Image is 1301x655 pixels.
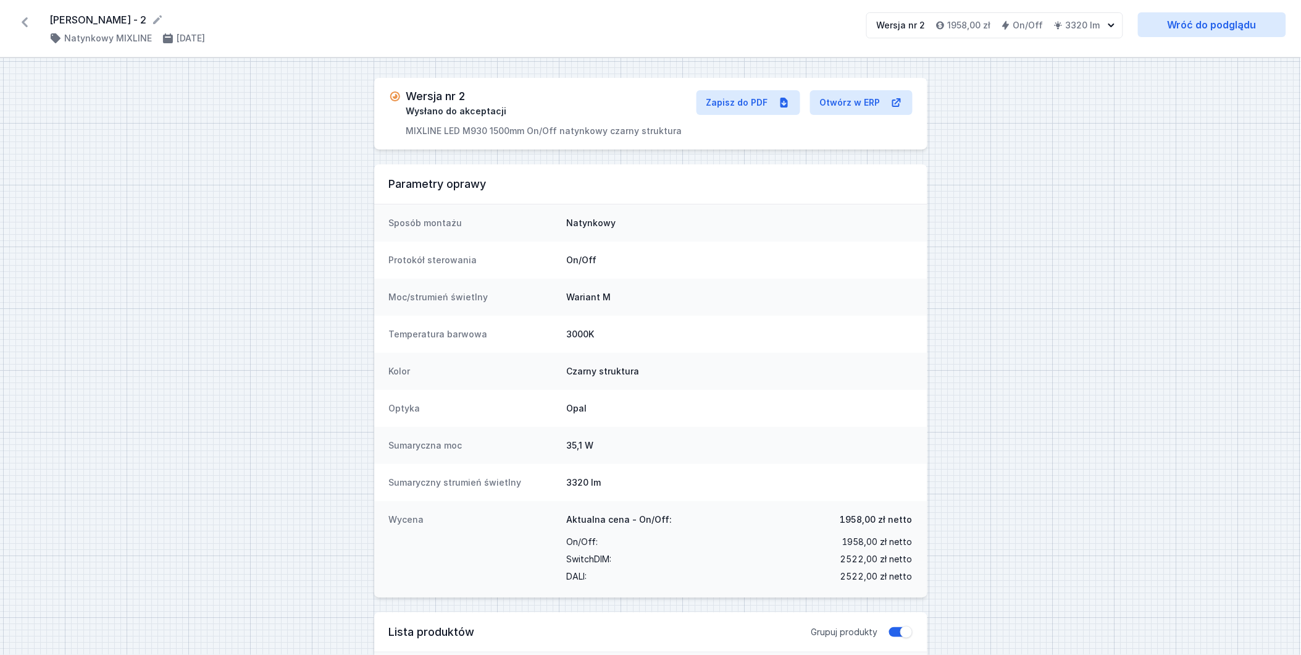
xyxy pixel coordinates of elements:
dt: Temperatura barwowa [389,328,557,340]
h3: Lista produktów [389,625,811,640]
dt: Sumaryczna moc [389,439,557,452]
h4: [DATE] [177,32,205,44]
dd: Opal [567,402,913,415]
div: Wersja nr 2 [877,19,926,32]
span: Aktualna cena - On/Off: [567,513,672,526]
dd: 3000K [567,328,913,340]
img: pending.svg [389,90,401,103]
span: 2522,00 zł netto [840,568,913,585]
a: Zapisz do PDF [697,90,800,115]
span: 2522,00 zł netto [840,551,913,568]
dd: Czarny struktura [567,365,913,378]
dd: Wariant M [567,291,913,303]
dd: On/Off [567,254,913,266]
dt: Sposób montażu [389,217,557,229]
dd: 35,1 W [567,439,913,452]
dt: Optyka [389,402,557,415]
h4: 1958,00 zł [948,19,991,32]
span: 1958,00 zł netto [840,513,913,526]
form: [PERSON_NAME] - 2 [49,12,851,27]
dt: Moc/strumień świetlny [389,291,557,303]
p: MIXLINE LED M930 1500mm On/Off natynkowy czarny struktura [406,125,682,137]
span: Grupuj produkty [811,626,878,638]
h4: 3320 lm [1066,19,1100,32]
span: 1958,00 zł netto [842,533,913,551]
span: On/Off : [567,533,598,551]
h3: Parametry oprawy [389,177,913,192]
dt: Wycena [389,513,557,585]
dt: Protokół sterowania [389,254,557,266]
h4: Natynkowy MIXLINE [64,32,152,44]
h3: Wersja nr 2 [406,90,466,103]
span: SwitchDIM : [567,551,612,568]
button: Wersja nr 21958,00 złOn/Off3320 lm [866,12,1123,38]
a: Otwórz w ERP [810,90,913,115]
a: Wróć do podglądu [1138,12,1286,37]
span: Wysłano do akceptacji [406,105,507,117]
dt: Kolor [389,365,557,378]
button: Grupuj produkty [888,626,913,638]
dd: 3320 lm [567,476,913,489]
button: Edytuj nazwę projektu [151,14,164,26]
h4: On/Off [1013,19,1044,32]
span: DALI : [567,568,587,585]
dt: Sumaryczny strumień świetlny [389,476,557,489]
dd: Natynkowy [567,217,913,229]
